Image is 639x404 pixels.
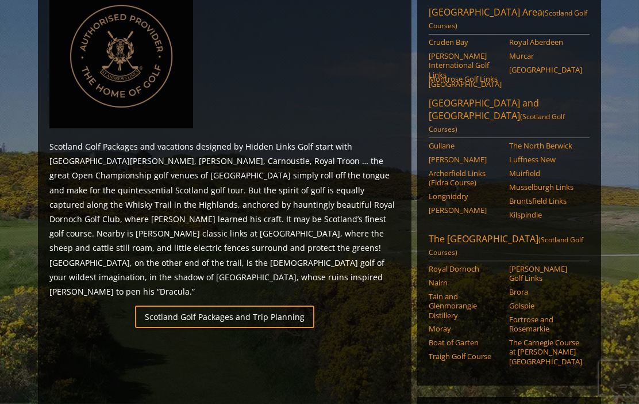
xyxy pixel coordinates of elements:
[429,292,502,321] a: Tain and Glenmorangie Distillery
[135,306,314,329] a: Scotland Golf Packages and Trip Planning
[429,192,502,201] a: Longniddry
[429,75,502,84] a: Montrose Golf Links
[429,352,502,361] a: Traigh Golf Course
[429,325,502,334] a: Moray
[429,142,502,151] a: Gullane
[509,183,582,192] a: Musselburgh Links
[509,265,582,284] a: [PERSON_NAME] Golf Links
[429,233,590,262] a: The [GEOGRAPHIC_DATA](Scotland Golf Courses)
[429,265,502,274] a: Royal Dornoch
[509,169,582,178] a: Muirfield
[429,338,502,348] a: Boat of Garten
[429,38,502,47] a: Cruden Bay
[429,155,502,165] a: [PERSON_NAME]
[509,155,582,165] a: Luffness New
[509,197,582,206] a: Bruntsfield Links
[509,288,582,297] a: Brora
[509,302,582,311] a: Golspie
[509,338,582,367] a: The Carnegie Course at [PERSON_NAME][GEOGRAPHIC_DATA]
[429,279,502,288] a: Nairn
[509,38,582,47] a: Royal Aberdeen
[429,97,590,139] a: [GEOGRAPHIC_DATA] and [GEOGRAPHIC_DATA](Scotland Golf Courses)
[429,169,502,188] a: Archerfield Links (Fidra Course)
[509,211,582,220] a: Kilspindie
[429,52,502,89] a: [PERSON_NAME] International Golf Links [GEOGRAPHIC_DATA]
[509,66,582,75] a: [GEOGRAPHIC_DATA]
[429,6,590,35] a: [GEOGRAPHIC_DATA] Area(Scotland Golf Courses)
[429,206,502,215] a: [PERSON_NAME]
[509,315,582,334] a: Fortrose and Rosemarkie
[49,140,400,299] p: Scotland Golf Packages and vacations designed by Hidden Links Golf start with [GEOGRAPHIC_DATA][P...
[509,142,582,151] a: The North Berwick
[509,52,582,61] a: Murcar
